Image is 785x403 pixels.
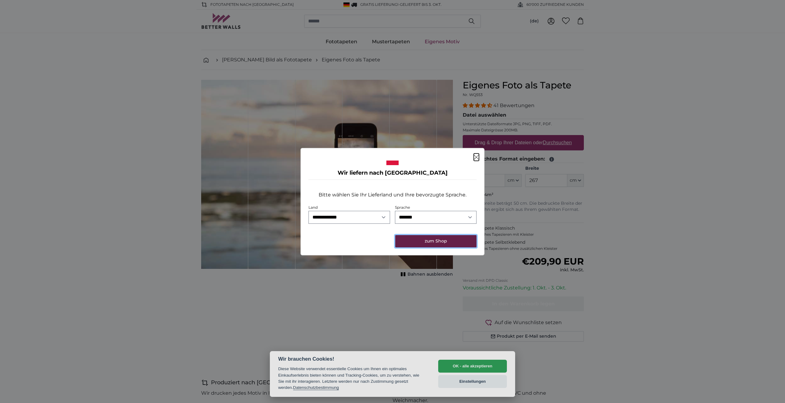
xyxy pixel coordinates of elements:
[319,191,466,199] p: Bitte wählen Sie Ihr Lieferland und Ihre bevorzugte Sprache.
[386,156,399,165] img: Polen
[308,169,477,177] h4: Wir liefern nach [GEOGRAPHIC_DATA]
[395,205,410,210] label: Sprache
[395,235,477,247] button: zum Shop
[308,205,318,210] label: Land
[474,153,479,161] button: Schließen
